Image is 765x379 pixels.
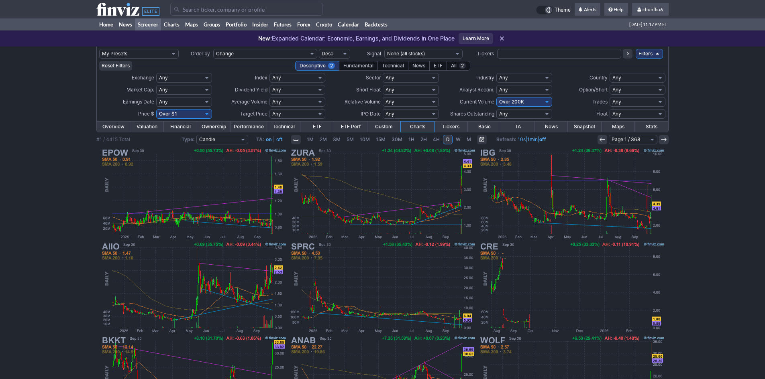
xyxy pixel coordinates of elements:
span: 2M [320,136,327,142]
div: #1 / 4415 Total [96,136,130,144]
span: Index [255,75,267,81]
img: EPOW - Sunrise New Energy Co. Ltd - Stock Price Chart [100,147,288,241]
a: Maps [182,18,201,30]
a: 2H [418,135,430,144]
a: M [464,135,474,144]
a: Backtests [362,18,390,30]
span: Price $ [138,111,154,117]
a: 4H [430,135,443,144]
a: Valuation [130,122,163,132]
span: Average Volume [231,99,267,105]
span: | | [496,136,546,144]
span: Float [596,111,608,117]
span: 2 [328,63,335,69]
p: Expanded Calendar: Economic, Earnings, and Dividends in One Place [258,34,455,43]
span: 4H [433,136,440,142]
a: 2M [317,135,330,144]
span: Tickers [477,51,494,57]
a: Overview [97,122,130,132]
a: Insider [249,18,271,30]
span: Dividend Yield [235,87,267,93]
span: Country [590,75,608,81]
a: Futures [271,18,294,30]
img: IBG - Innovation Beverage Group Ltd - Stock Price Chart [478,147,666,241]
span: Sector [366,75,381,81]
div: Descriptive [295,61,339,71]
a: Groups [201,18,223,30]
span: Signal [367,51,381,57]
span: 15M [376,136,386,142]
button: Range [477,135,487,144]
a: 10M [357,135,373,144]
a: Stats [635,122,668,132]
div: Fundamental [339,61,378,71]
a: on [266,136,271,142]
span: Short Float [356,87,381,93]
a: W [453,135,463,144]
button: Interval [291,135,301,144]
span: Earnings Date [123,99,154,105]
span: M [467,136,471,142]
a: Basic [468,122,501,132]
span: Order by [191,51,210,57]
a: Learn More [459,33,493,44]
a: Custom [367,122,401,132]
a: Screener [135,18,161,30]
a: 10s [518,136,526,142]
a: 1H [406,135,417,144]
span: chunfliu6 [643,6,663,12]
b: TA: [256,136,264,142]
span: Industry [476,75,494,81]
a: TA [501,122,534,132]
a: Ownership [197,122,231,132]
a: chunfliu6 [632,3,669,16]
a: Help [604,3,628,16]
a: Charts [401,122,434,132]
a: News [116,18,135,30]
span: 10M [360,136,370,142]
a: News [534,122,568,132]
span: Analyst Recom. [459,87,494,93]
b: Type: [182,136,195,142]
a: Portfolio [223,18,249,30]
a: Maps [602,122,635,132]
span: | [273,136,275,142]
span: 2 [459,63,466,69]
a: ETF [300,122,334,132]
a: off [539,136,546,142]
a: 15M [373,135,388,144]
span: Exchange [132,75,154,81]
a: 30M [389,135,405,144]
a: 5M [344,135,357,144]
div: Technical [377,61,408,71]
a: Filters [636,49,663,59]
a: 3M [330,135,343,144]
a: Alerts [575,3,600,16]
b: Refresh: [496,136,516,142]
span: Trades [592,99,608,105]
span: 2H [420,136,427,142]
a: 1min [527,136,538,142]
a: Calendar [335,18,362,30]
a: Performance [231,122,267,132]
span: Option/Short [579,87,608,93]
a: Charts [161,18,182,30]
span: Shares Outstanding [450,111,494,117]
span: 1M [307,136,314,142]
a: Tickers [434,122,467,132]
span: 3M [333,136,341,142]
div: All [447,61,470,71]
span: Theme [555,6,571,14]
span: Target Price [240,111,267,117]
span: New: [258,35,272,42]
img: SPRC - SciSparc Ltd - Stock Price Chart [289,241,477,334]
span: 5M [347,136,354,142]
a: Theme [536,6,571,14]
img: ZURA - Zura Bio Ltd - Stock Price Chart [289,147,477,241]
a: ETF Perf [334,122,367,132]
span: Market Cap. [126,87,154,93]
span: Current Volume [460,99,494,105]
a: Home [96,18,116,30]
a: Crypto [313,18,335,30]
